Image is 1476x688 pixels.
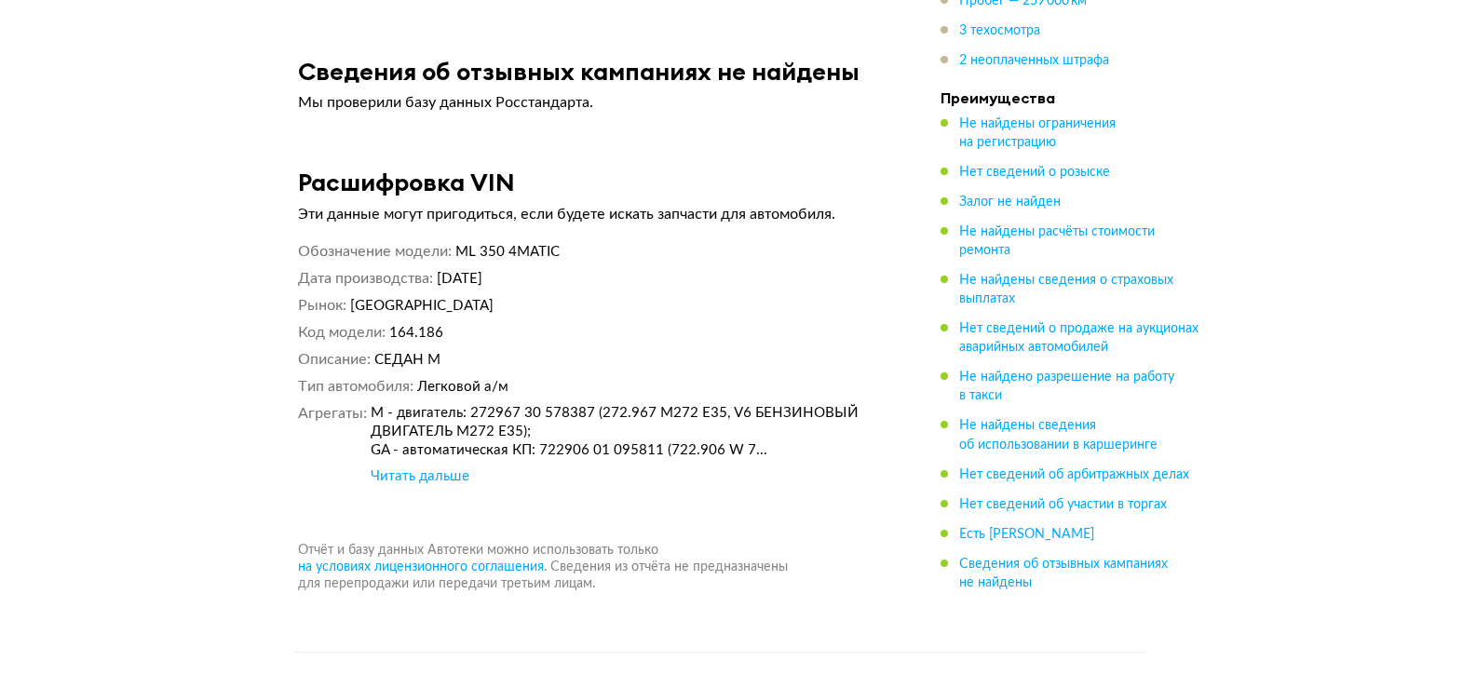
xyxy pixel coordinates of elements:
h3: Сведения об отзывных кампаниях не найдены [298,57,860,86]
p: Эти данные могут пригодиться, если будете искать запчасти для автомобиля. [298,205,885,223]
span: Не найдено разрешение на работу в такси [959,371,1174,402]
span: Сведения об отзывных кампаниях не найдены [959,558,1168,589]
span: Есть [PERSON_NAME] [959,528,1094,541]
span: Нет сведений об участии в торгах [959,498,1167,511]
div: Читать дальше [371,467,469,486]
span: Нет сведений о розыске [959,166,1110,179]
span: Легковой а/м [417,380,508,394]
span: на условиях лицензионного соглашения [298,560,544,573]
p: Мы проверили базу данных Росстандарта. [298,93,885,112]
span: Не найдены расчёты стоимости ремонта [959,225,1155,257]
dt: Дата производства [298,269,433,289]
span: Не найдены ограничения на регистрацию [959,117,1116,149]
span: 3 техосмотра [959,24,1040,37]
dt: Описание [298,350,371,370]
span: 2 неоплаченных штрафа [959,54,1109,67]
span: 164.186 [389,326,443,340]
div: M - двигатель: 272967 30 578387 (272.967 M272 E35, V6 БЕНЗИНОВЫЙ ДВИГАТЕЛЬ M272 E35); GA - автома... [371,404,885,460]
span: ML 350 4MATIC [455,245,560,259]
h3: Расшифровка VIN [298,168,515,196]
span: Нет сведений об арбитражных делах [959,467,1189,480]
dt: Обозначение модели [298,242,452,262]
div: Отчёт и базу данных Автотеки можно использовать только . Сведения из отчёта не предназначены для ... [276,542,907,592]
dt: Код модели [298,323,386,343]
span: Залог не найден [959,196,1061,209]
span: СЕДАН M [374,353,440,367]
dt: Рынок [298,296,346,316]
span: Нет сведений о продаже на аукционах аварийных автомобилей [959,322,1198,354]
dt: Тип автомобиля [298,377,413,397]
h4: Преимущества [941,88,1201,107]
span: [DATE] [437,272,482,286]
dt: Агрегаты [298,404,367,486]
span: [GEOGRAPHIC_DATA] [350,299,494,313]
span: Не найдены сведения о страховых выплатах [959,274,1173,305]
span: Не найдены сведения об использовании в каршеринге [959,419,1158,451]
